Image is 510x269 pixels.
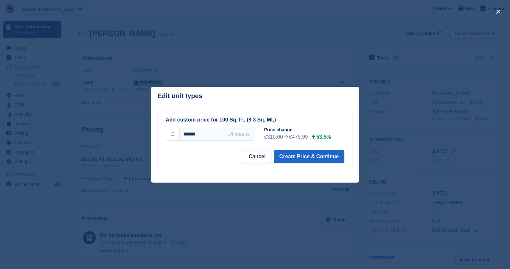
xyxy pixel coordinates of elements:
[264,133,283,141] div: €310.00
[243,150,271,163] button: Cancel
[274,150,344,163] button: Create Price & Continue
[289,133,308,141] div: €475.99
[316,133,331,141] div: 53.5%
[166,116,344,124] div: Add custom price for 100 Sq. Ft. (9.3 Sq. Mt.)
[264,126,350,133] div: Price change
[493,6,504,17] button: close
[158,92,202,100] p: Edit unit types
